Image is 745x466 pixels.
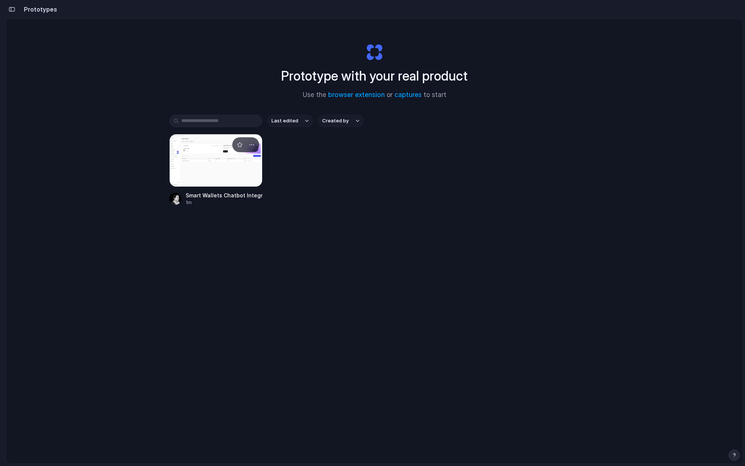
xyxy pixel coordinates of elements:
button: Last edited [267,115,313,127]
span: Use the or to start [303,90,446,100]
span: Created by [322,117,349,125]
button: Created by [318,115,364,127]
a: captures [394,91,422,98]
div: 1m [186,199,263,206]
div: Smart Wallets Chatbot Integration [186,191,263,199]
span: Last edited [271,117,298,125]
h2: Prototypes [21,5,57,14]
a: Smart Wallets Chatbot IntegrationSmart Wallets Chatbot Integration1m [169,134,263,206]
h1: Prototype with your real product [281,66,468,86]
a: browser extension [328,91,385,98]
